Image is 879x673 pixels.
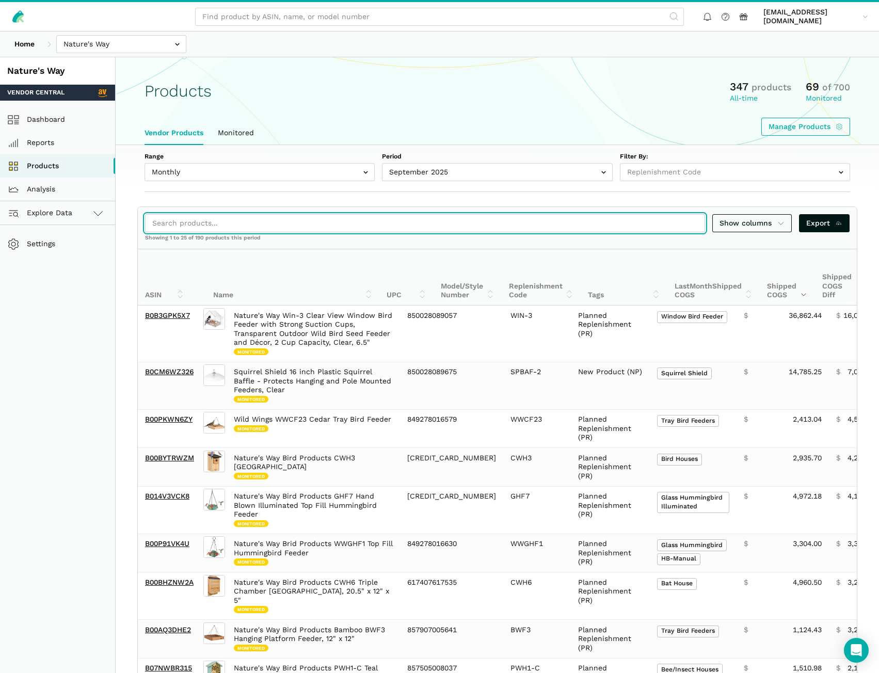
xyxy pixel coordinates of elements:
div: Monitored [806,94,850,103]
input: Monthly [145,163,375,181]
span: Squirrel Shield [657,367,712,379]
img: Nature's Way Bird Products CWH3 Cedar Bluebird Box House [203,451,225,472]
th: Replenishment Code: activate to sort column ascending [502,249,581,306]
input: Replenishment Code [620,163,850,181]
span: $ [836,367,840,377]
span: $ [744,367,748,377]
span: $ [836,578,840,587]
td: Planned Replenishment (PR) [571,620,650,659]
a: Monitored [211,121,261,145]
img: Squirrel Shield 16 inch Plastic Squirrel Baffle - Protects Hanging and Pole Mounted Feeders, Clear [203,364,225,386]
label: Period [382,152,612,162]
a: Manage Products [761,118,851,136]
a: Export [799,214,850,232]
span: $ [744,664,748,673]
th: UPC: activate to sort column ascending [379,249,433,306]
img: Nature's Way Bird Products CWH6 Triple Chamber Cedar Bat House, 20.5 [203,575,225,597]
span: Tray Bird Feeders [657,626,719,637]
div: Showing 1 to 25 of 190 products this period [138,234,857,249]
span: 4,960.50 [793,578,822,587]
span: Vendor Central [7,88,65,98]
td: 849278016630 [400,534,503,572]
span: $ [744,626,748,635]
span: Bird Houses [657,454,702,466]
span: Monitored [234,606,268,613]
span: Monitored [234,558,268,566]
td: 857907005641 [400,620,503,659]
span: $ [744,578,748,587]
td: Planned Replenishment (PR) [571,534,650,572]
span: 3,234.09 [848,626,876,635]
input: Nature's Way [56,35,186,53]
span: 347 [730,80,748,93]
th: Last Shipped COGS: activate to sort column ascending [667,249,760,306]
label: Filter By: [620,152,850,162]
th: ASIN: activate to sort column ascending [138,249,191,306]
td: 850028089057 [400,306,503,362]
span: Monitored [234,473,268,480]
span: Bat House [657,578,697,590]
td: Nature's Way Bird Products Bamboo BWF3 Hanging Platform Feeder, 12" x 12" [227,620,400,659]
span: $ [744,454,748,463]
span: Monitored [234,645,268,652]
span: 1,510.98 [793,664,822,673]
td: [CREDIT_CARD_NUMBER] [400,486,503,534]
span: $ [744,539,748,549]
span: $ [836,311,840,321]
td: New Product (NP) [571,362,650,409]
span: Tray Bird Feeders [657,415,719,427]
input: Search products... [145,214,705,232]
span: Glass Hummingbird [657,539,727,551]
td: SPBAF-2 [503,362,571,409]
td: Nature's Way Brid Products WWGHF1 Top Fill Hummingbird Feeder [227,534,400,572]
a: Vendor Products [137,121,211,145]
span: 2,413.04 [793,415,822,424]
td: Wild Wings WWCF23 Cedar Tray Bird Feeder [227,409,400,448]
span: Monitored [234,348,268,356]
a: Show columns [712,214,792,232]
input: Find product by ASIN, name, or model number [195,8,684,26]
td: Planned Replenishment (PR) [571,448,650,487]
span: 16,048.67 [843,311,876,321]
a: B0B3GPK5X7 [145,311,190,319]
span: 7,020.73 [848,367,876,377]
span: HB-Manual [657,553,700,565]
span: 2,935.70 [793,454,822,463]
span: 1,124.43 [793,626,822,635]
span: $ [836,454,840,463]
span: [EMAIL_ADDRESS][DOMAIN_NAME] [763,8,859,26]
span: $ [836,626,840,635]
th: Shipped COGS Diff: activate to sort column ascending [815,249,872,306]
th: Model/Style Number: activate to sort column ascending [434,249,502,306]
span: 69 [806,80,819,93]
div: All-time [730,94,791,103]
span: products [752,82,791,92]
div: Nature's Way [7,65,108,77]
td: WWCF23 [503,409,571,448]
th: Tags: activate to sort column ascending [581,249,667,306]
a: B014V3VCK8 [145,492,189,500]
td: BWF3 [503,620,571,659]
img: Wild Wings WWCF23 Cedar Tray Bird Feeder [203,412,225,434]
span: Month [690,282,712,290]
div: Open Intercom Messenger [844,638,869,663]
span: $ [836,664,840,673]
span: 4,972.18 [793,492,822,501]
span: 4,298.76 [848,454,876,463]
span: 14,785.25 [789,367,822,377]
span: 4,542.17 [848,415,876,424]
label: Range [145,152,375,162]
td: Nature's Way Bird Products GHF7 Hand Blown Illuminated Top Fill Hummingbird Feeder [227,486,400,534]
span: $ [836,492,840,501]
td: WWGHF1 [503,534,571,572]
img: Nature's Way Bird Products Bamboo BWF3 Hanging Platform Feeder, 12 [203,622,225,644]
a: [EMAIL_ADDRESS][DOMAIN_NAME] [760,6,872,27]
td: 849278016579 [400,409,503,448]
img: Nature's Way Win-3 Clear View Window Bird Feeder with Strong Suction Cups, Transparent Outdoor Wi... [203,308,225,330]
span: $ [744,492,748,501]
span: $ [744,311,748,321]
span: Explore Data [11,207,72,219]
td: 850028089675 [400,362,503,409]
span: Monitored [234,425,268,432]
a: Home [7,35,42,53]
